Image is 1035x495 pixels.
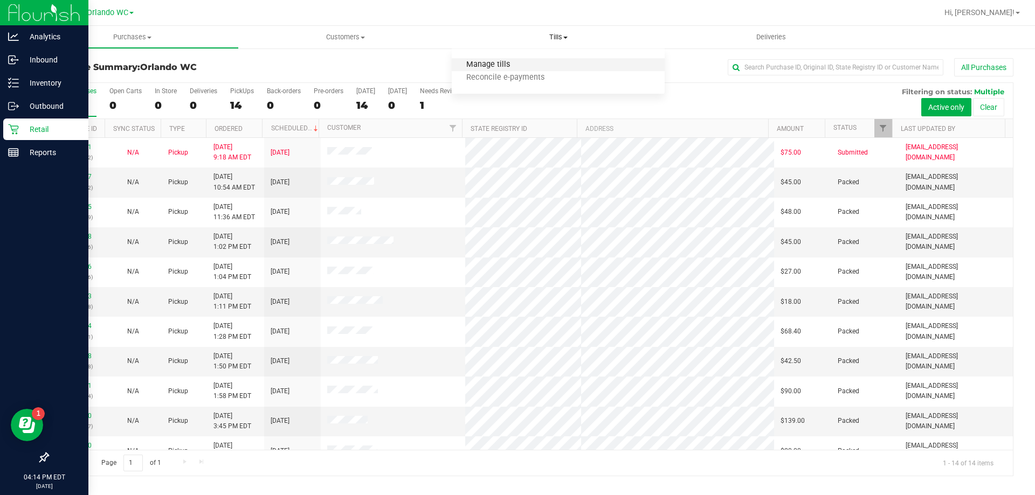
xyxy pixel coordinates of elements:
[906,321,1006,341] span: [EMAIL_ADDRESS][DOMAIN_NAME]
[127,357,139,365] span: Not Applicable
[327,124,361,131] a: Customer
[213,381,251,401] span: [DATE] 1:58 PM EDT
[213,202,255,222] span: [DATE] 11:36 AM EDT
[168,386,188,396] span: Pickup
[420,87,460,95] div: Needs Review
[934,455,1002,471] span: 1 - 14 of 14 items
[906,381,1006,401] span: [EMAIL_ADDRESS][DOMAIN_NAME]
[420,99,460,111] div: 1
[168,177,188,187] span: Pickup
[874,119,892,137] a: Filter
[127,267,139,277] button: N/A
[127,417,139,424] span: Not Applicable
[781,416,805,426] span: $139.00
[168,267,188,277] span: Pickup
[169,125,185,133] a: Type
[168,416,188,426] span: Pickup
[906,351,1006,372] span: [EMAIL_ADDRESS][DOMAIN_NAME]
[19,146,84,159] p: Reports
[168,207,188,217] span: Pickup
[838,386,859,396] span: Packed
[230,99,254,111] div: 14
[271,124,320,132] a: Scheduled
[973,98,1004,116] button: Clear
[123,455,143,471] input: 1
[471,125,527,133] a: State Registry ID
[902,87,972,96] span: Filtering on status:
[388,87,407,95] div: [DATE]
[168,237,188,247] span: Pickup
[230,87,254,95] div: PickUps
[61,173,92,180] a: 11822097
[901,125,955,133] a: Last Updated By
[127,327,139,335] span: Not Applicable
[127,238,139,246] span: Not Applicable
[452,32,665,42] span: Tills
[61,412,92,420] a: 11823890
[271,207,289,217] span: [DATE]
[109,99,142,111] div: 0
[906,142,1006,163] span: [EMAIL_ADDRESS][DOMAIN_NAME]
[113,125,155,133] a: Sync Status
[127,148,139,158] button: N/A
[838,446,859,456] span: Packed
[781,356,801,366] span: $42.50
[61,322,92,330] a: 11823104
[127,386,139,396] button: N/A
[239,32,451,42] span: Customers
[127,416,139,426] button: N/A
[838,207,859,217] span: Packed
[8,54,19,65] inline-svg: Inbound
[356,87,375,95] div: [DATE]
[388,99,407,111] div: 0
[19,53,84,66] p: Inbound
[838,356,859,366] span: Packed
[47,62,369,72] h3: Purchase Summary:
[356,99,375,111] div: 14
[271,237,289,247] span: [DATE]
[61,352,92,360] a: 11823128
[168,326,188,337] span: Pickup
[168,297,188,307] span: Pickup
[168,446,188,456] span: Pickup
[838,297,859,307] span: Packed
[213,351,251,372] span: [DATE] 1:50 PM EDT
[127,297,139,307] button: N/A
[728,59,943,75] input: Search Purchase ID, Original ID, State Registry ID or Customer Name...
[452,73,559,82] span: Reconcile e-payments
[19,123,84,136] p: Retail
[127,387,139,395] span: Not Applicable
[213,232,251,252] span: [DATE] 1:02 PM EDT
[452,60,525,69] span: Manage tills
[314,99,343,111] div: 0
[11,409,43,441] iframe: Resource center
[271,446,289,456] span: [DATE]
[838,237,859,247] span: Packed
[577,119,768,138] th: Address
[906,172,1006,192] span: [EMAIL_ADDRESS][DOMAIN_NAME]
[92,455,170,471] span: Page of 1
[155,99,177,111] div: 0
[444,119,462,137] a: Filter
[127,326,139,337] button: N/A
[213,321,251,341] span: [DATE] 1:28 PM EDT
[781,386,801,396] span: $90.00
[61,442,92,449] a: 11824240
[314,87,343,95] div: Pre-orders
[19,30,84,43] p: Analytics
[838,177,859,187] span: Packed
[271,148,289,158] span: [DATE]
[781,267,801,277] span: $27.00
[974,87,1004,96] span: Multiple
[777,125,804,133] a: Amount
[781,148,801,158] span: $75.00
[127,177,139,187] button: N/A
[190,87,217,95] div: Deliveries
[781,237,801,247] span: $45.00
[921,98,971,116] button: Active only
[213,411,251,431] span: [DATE] 3:45 PM EDT
[168,148,188,158] span: Pickup
[26,32,238,42] span: Purchases
[838,148,868,158] span: Submitted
